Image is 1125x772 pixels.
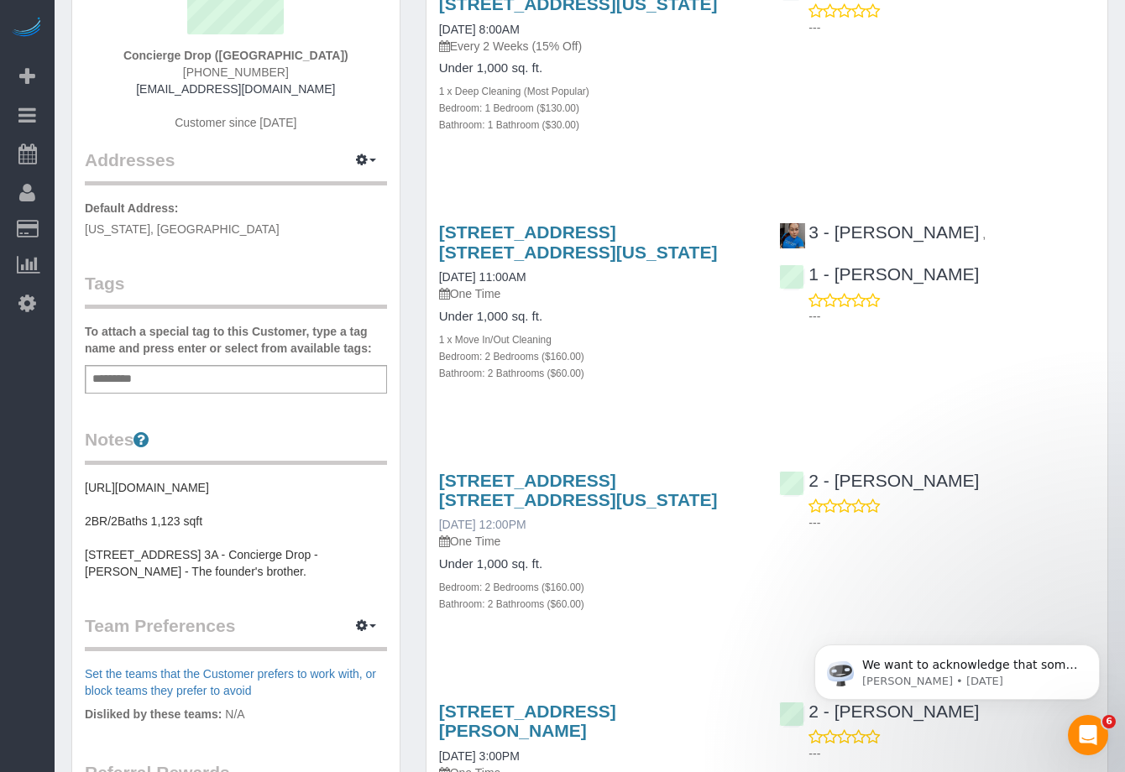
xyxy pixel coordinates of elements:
[175,116,296,129] span: Customer since [DATE]
[439,222,718,261] a: [STREET_ADDRESS] [STREET_ADDRESS][US_STATE]
[85,427,387,465] legend: Notes
[780,223,805,248] img: 3 - Geraldin Bastidas
[439,102,579,114] small: Bedroom: 1 Bedroom ($130.00)
[225,707,244,721] span: N/A
[779,471,979,490] a: 2 - [PERSON_NAME]
[85,271,387,309] legend: Tags
[808,308,1095,325] p: ---
[439,368,584,379] small: Bathroom: 2 Bathrooms ($60.00)
[1102,715,1116,728] span: 6
[808,514,1095,531] p: ---
[808,19,1095,36] p: ---
[85,222,280,236] span: [US_STATE], [GEOGRAPHIC_DATA]
[85,667,376,697] a: Set the teams that the Customer prefers to work with, or block teams they prefer to avoid
[85,200,179,216] label: Default Address:
[439,285,755,302] p: One Time
[439,61,755,76] h4: Under 1,000 sq. ft.
[439,598,584,610] small: Bathroom: 2 Bathrooms ($60.00)
[439,471,718,509] a: [STREET_ADDRESS] [STREET_ADDRESS][US_STATE]
[85,706,222,722] label: Disliked by these teams:
[439,702,616,740] a: [STREET_ADDRESS][PERSON_NAME]
[439,310,755,324] h4: Under 1,000 sq. ft.
[779,264,979,284] a: 1 - [PERSON_NAME]
[439,351,584,363] small: Bedroom: 2 Bedrooms ($160.00)
[439,38,755,55] p: Every 2 Weeks (15% Off)
[439,533,755,550] p: One Time
[439,518,526,531] a: [DATE] 12:00PM
[779,222,979,242] a: 3 - [PERSON_NAME]
[982,227,986,241] span: ,
[10,17,44,40] img: Automaid Logo
[1068,715,1108,755] iframe: Intercom live chat
[439,557,755,571] h4: Under 1,000 sq. ft.
[136,82,335,96] a: [EMAIL_ADDRESS][DOMAIN_NAME]
[808,745,1095,762] p: ---
[439,582,584,593] small: Bedroom: 2 Bedrooms ($160.00)
[85,613,387,651] legend: Team Preferences
[439,23,520,36] a: [DATE] 8:00AM
[439,86,589,97] small: 1 x Deep Cleaning (Most Popular)
[439,270,526,284] a: [DATE] 11:00AM
[85,323,387,357] label: To attach a special tag to this Customer, type a tag name and press enter or select from availabl...
[439,334,552,346] small: 1 x Move In/Out Cleaning
[789,609,1125,727] iframe: Intercom notifications message
[85,479,387,580] pre: [URL][DOMAIN_NAME] 2BR/2Baths 1,123 sqft [STREET_ADDRESS] 3A - Concierge Drop - [PERSON_NAME] - T...
[439,119,579,131] small: Bathroom: 1 Bathroom ($30.00)
[123,49,348,62] strong: Concierge Drop ([GEOGRAPHIC_DATA])
[183,65,289,79] span: [PHONE_NUMBER]
[439,749,520,763] a: [DATE] 3:00PM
